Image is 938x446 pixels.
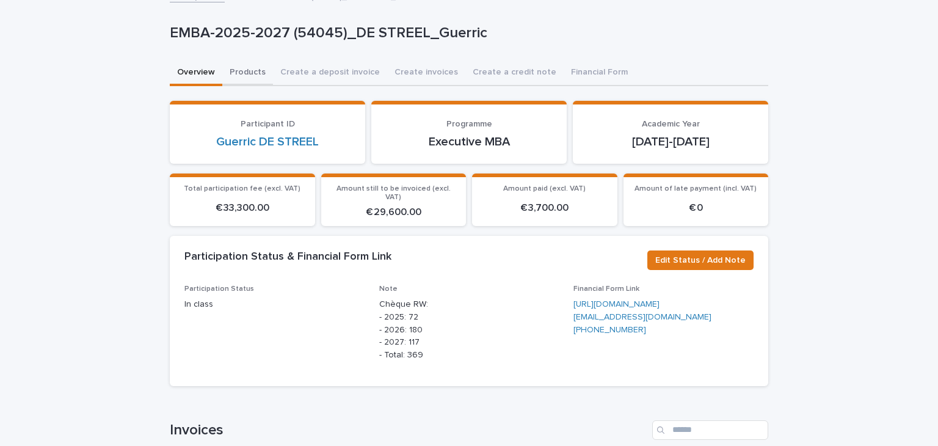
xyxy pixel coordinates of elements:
p: € 0 [631,202,762,214]
button: Create a credit note [465,60,564,86]
p: In class [184,298,365,311]
a: Guerric DE STREEL [216,134,319,149]
button: Create invoices [387,60,465,86]
p: EMBA-2025-2027 (54045)_DE STREEL_Guerric [170,24,763,42]
span: Edit Status / Add Note [655,254,746,266]
span: Amount of late payment (incl. VAT) [634,185,757,192]
p: [DATE]-[DATE] [587,134,754,149]
span: Financial Form Link [573,285,639,293]
span: Participation Status [184,285,254,293]
p: € 3,700.00 [479,202,610,214]
span: Programme [446,120,492,128]
p: € 29,600.00 [329,207,459,218]
a: [URL][DOMAIN_NAME][EMAIL_ADDRESS][DOMAIN_NAME][PHONE_NUMBER] [573,300,711,334]
span: Total participation fee (excl. VAT) [184,185,300,192]
input: Search [652,420,768,440]
span: Amount paid (excl. VAT) [503,185,586,192]
p: € 33,300.00 [177,202,308,214]
span: Participant ID [241,120,295,128]
button: Financial Form [564,60,635,86]
button: Create a deposit invoice [273,60,387,86]
span: Academic Year [642,120,700,128]
span: Note [379,285,398,293]
button: Overview [170,60,222,86]
p: Executive MBA [386,134,552,149]
h1: Invoices [170,422,647,439]
p: Chèque RW: - 2025: 72 - 2026: 180 - 2027: 117 - Total: 369 [379,298,559,362]
span: Amount still to be invoiced (excl. VAT) [336,185,451,201]
button: Edit Status / Add Note [647,250,754,270]
h2: Participation Status & Financial Form Link [184,250,391,264]
button: Products [222,60,273,86]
